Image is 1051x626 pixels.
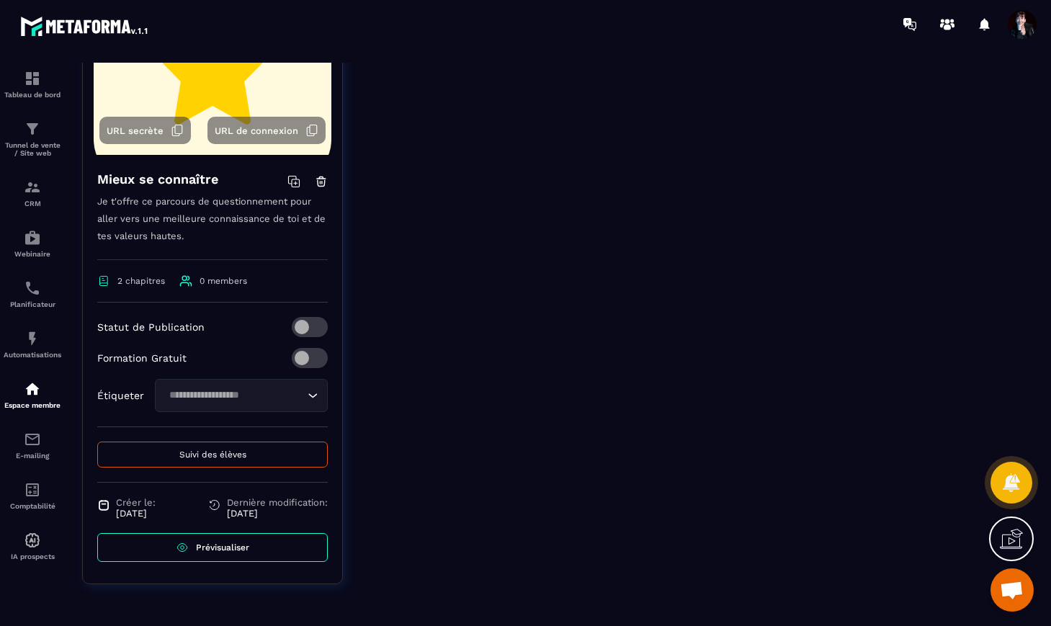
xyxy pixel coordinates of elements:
p: CRM [4,200,61,207]
p: Planificateur [4,300,61,308]
img: formation [24,120,41,138]
div: Search for option [155,379,328,412]
input: Search for option [164,388,304,403]
a: accountantaccountantComptabilité [4,470,61,521]
p: [DATE] [116,508,156,519]
a: formationformationCRM [4,168,61,218]
p: IA prospects [4,553,61,560]
button: URL de connexion [207,117,326,144]
p: Étiqueter [97,390,144,401]
a: automationsautomationsWebinaire [4,218,61,269]
img: logo [20,13,150,39]
img: automations [24,330,41,347]
p: Je t'offre ce parcours de questionnement pour aller vers une meilleure connaissance de toi et de ... [97,193,328,260]
img: email [24,431,41,448]
p: Statut de Publication [97,321,205,333]
span: URL secrète [107,125,164,136]
p: Webinaire [4,250,61,258]
button: Suivi des élèves [97,442,328,468]
p: Tableau de bord [4,91,61,99]
span: Créer le: [116,497,156,508]
span: URL de connexion [215,125,298,136]
p: Comptabilité [4,502,61,510]
img: automations [24,380,41,398]
img: accountant [24,481,41,498]
a: automationsautomationsEspace membre [4,370,61,420]
a: Ouvrir le chat [990,568,1034,612]
span: Prévisualiser [196,542,249,553]
a: Prévisualiser [97,533,328,562]
a: formationformationTunnel de vente / Site web [4,109,61,168]
button: URL secrète [99,117,191,144]
a: emailemailE-mailing [4,420,61,470]
span: Suivi des élèves [179,450,246,460]
img: automations [24,229,41,246]
a: schedulerschedulerPlanificateur [4,269,61,319]
p: Formation Gratuit [97,352,187,364]
p: Automatisations [4,351,61,359]
span: 0 members [200,276,247,286]
a: formationformationTableau de bord [4,59,61,109]
p: Tunnel de vente / Site web [4,141,61,157]
span: Dernière modification: [227,497,328,508]
p: E-mailing [4,452,61,460]
img: formation [24,70,41,87]
span: 2 chapitres [117,276,165,286]
p: [DATE] [227,508,328,519]
h4: Mieux se connaître [97,169,218,189]
img: formation [24,179,41,196]
a: automationsautomationsAutomatisations [4,319,61,370]
img: automations [24,532,41,549]
p: Espace membre [4,401,61,409]
img: scheduler [24,280,41,297]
